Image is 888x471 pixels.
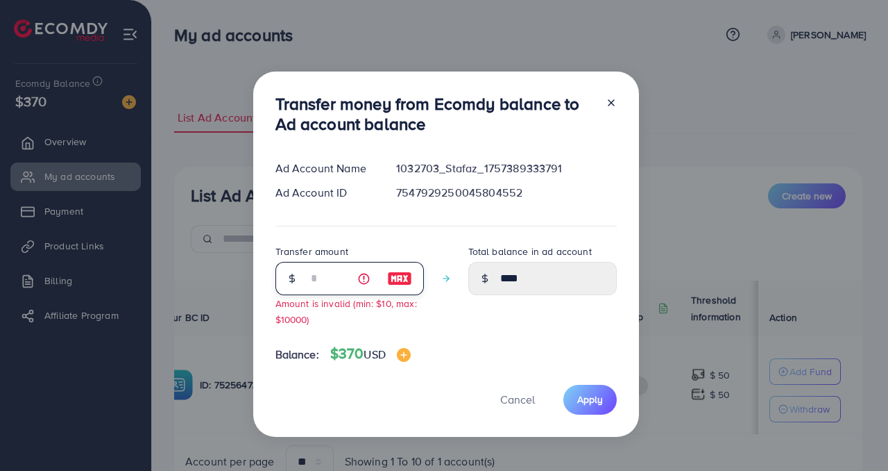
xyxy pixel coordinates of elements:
small: Amount is invalid (min: $10, max: $10000) [275,297,417,326]
div: Ad Account Name [264,160,386,176]
img: image [387,270,412,287]
label: Total balance in ad account [468,245,592,258]
div: Ad Account ID [264,185,386,201]
iframe: Chat [829,408,878,461]
span: Apply [577,392,603,406]
label: Transfer amount [275,245,348,258]
span: USD [364,347,385,362]
span: Balance: [275,347,319,363]
span: Cancel [500,392,535,407]
div: 1032703_Stafaz_1757389333791 [385,160,627,176]
button: Apply [563,385,617,415]
img: image [397,348,411,362]
div: 7547929250045804552 [385,185,627,201]
h3: Transfer money from Ecomdy balance to Ad account balance [275,94,595,134]
h4: $370 [330,345,411,363]
button: Cancel [483,385,552,415]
